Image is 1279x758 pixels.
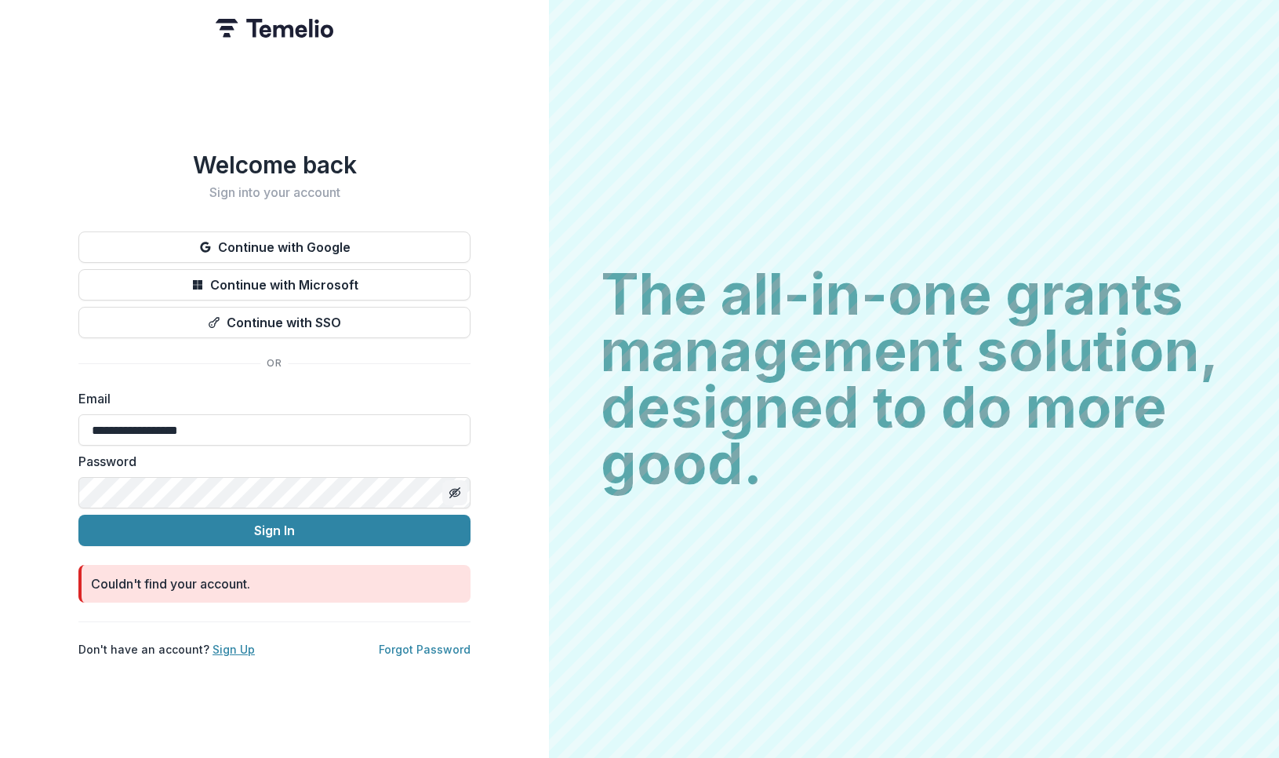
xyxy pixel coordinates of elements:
[78,452,461,471] label: Password
[78,185,471,200] h2: Sign into your account
[78,515,471,546] button: Sign In
[78,307,471,338] button: Continue with SSO
[216,19,333,38] img: Temelio
[91,574,250,593] div: Couldn't find your account.
[78,231,471,263] button: Continue with Google
[379,643,471,656] a: Forgot Password
[78,641,255,658] p: Don't have an account?
[213,643,255,656] a: Sign Up
[78,269,471,301] button: Continue with Microsoft
[78,151,471,179] h1: Welcome back
[442,480,467,505] button: Toggle password visibility
[78,389,461,408] label: Email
